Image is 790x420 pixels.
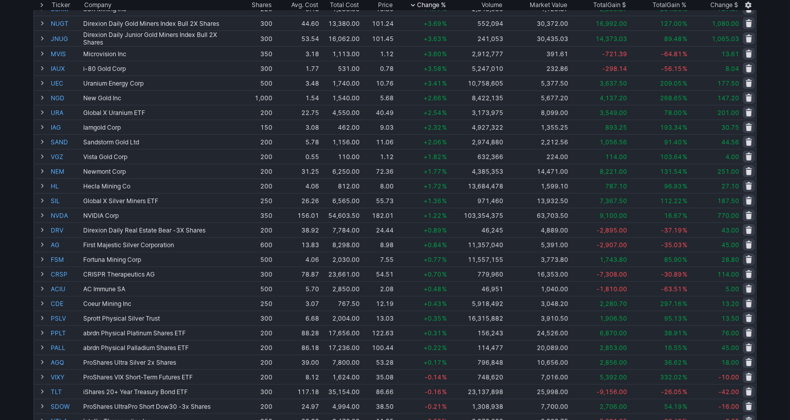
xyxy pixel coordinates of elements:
[717,109,739,117] span: 201.00
[424,138,441,146] span: +2.06
[682,241,688,249] span: %
[448,296,505,311] td: 5,918,492
[237,266,273,281] td: 300
[51,340,81,355] a: PALL
[682,138,688,146] span: %
[660,153,682,161] span: 103.64
[320,134,361,149] td: 1,156.00
[424,153,441,161] span: +1.82
[661,271,682,278] span: -30.89
[361,193,395,208] td: 55.73
[504,237,569,252] td: 5,391.00
[424,241,441,249] span: +0.84
[600,138,627,146] span: 1,056.56
[273,208,320,222] td: 156.01
[448,193,505,208] td: 971,460
[682,35,688,43] span: %
[424,168,441,175] span: +1.77
[320,46,361,61] td: 1,113.00
[448,149,505,164] td: 632,366
[605,153,627,161] span: 114.00
[600,197,627,205] span: 7,367.50
[83,124,236,131] div: Iamgold Corp
[83,65,236,72] div: i-80 Gold Corp
[602,50,627,58] span: -721.39
[442,20,447,27] span: %
[442,271,447,278] span: %
[504,149,569,164] td: 224.00
[273,30,320,46] td: 53.54
[717,94,739,102] span: 147.20
[51,76,81,90] a: UEC
[424,300,441,308] span: +0.43
[51,91,81,105] a: NGD
[424,315,441,322] span: +0.35
[83,94,236,102] div: New Gold Inc
[605,182,627,190] span: 787.10
[51,120,81,134] a: IAG
[504,105,569,120] td: 8,099.00
[51,194,81,208] a: SIL
[448,222,505,237] td: 46,245
[717,271,739,278] span: 114.00
[361,178,395,193] td: 8.00
[361,90,395,105] td: 5.68
[448,252,505,266] td: 11,557,155
[722,226,739,234] span: 43.00
[600,315,627,322] span: 1,906.50
[83,315,236,322] div: Sprott Physical Silver Trust
[273,281,320,296] td: 5.70
[237,16,273,30] td: 300
[320,149,361,164] td: 110.00
[237,281,273,296] td: 500
[361,296,395,311] td: 12.19
[664,315,682,322] span: 95.13
[448,178,505,193] td: 13,684,478
[448,134,505,149] td: 2,974,880
[273,252,320,266] td: 4.06
[424,35,441,43] span: +3.63
[83,31,236,46] div: Direxion Daily Junior Gold Miners Index Bull 2X Shares
[504,222,569,237] td: 4,889.00
[237,296,273,311] td: 250
[361,222,395,237] td: 24.44
[424,197,441,205] span: +1.36
[237,178,273,193] td: 200
[51,61,81,75] a: IAUX
[664,138,682,146] span: 91.40
[424,109,441,117] span: +2.54
[273,134,320,149] td: 5.78
[424,271,441,278] span: +0.70
[320,105,361,120] td: 4,550.00
[722,315,739,322] span: 13.50
[51,370,81,384] a: VIXY
[660,80,682,87] span: 209.05
[51,16,81,30] a: NUGT
[51,149,81,164] a: VGZ
[273,75,320,90] td: 3.48
[237,311,273,325] td: 300
[424,285,441,293] span: +0.48
[83,226,236,234] div: Direxion Daily Real Estate Bear -3X Shares
[442,197,447,205] span: %
[361,134,395,149] td: 11.06
[320,61,361,75] td: 531.00
[83,109,236,117] div: Global X Uranium ETF
[273,178,320,193] td: 4.06
[448,266,505,281] td: 779,960
[237,105,273,120] td: 200
[722,300,739,308] span: 13.20
[504,193,569,208] td: 13,932.50
[51,105,81,120] a: URA
[605,124,627,131] span: 893.25
[504,281,569,296] td: 1,040.00
[717,168,739,175] span: 251.00
[51,208,81,222] a: NVDA
[320,252,361,266] td: 2,030.00
[320,178,361,193] td: 812.00
[661,50,682,58] span: -64.81
[682,197,688,205] span: %
[448,61,505,75] td: 5,247,010
[273,296,320,311] td: 3.07
[448,311,505,325] td: 16,315,882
